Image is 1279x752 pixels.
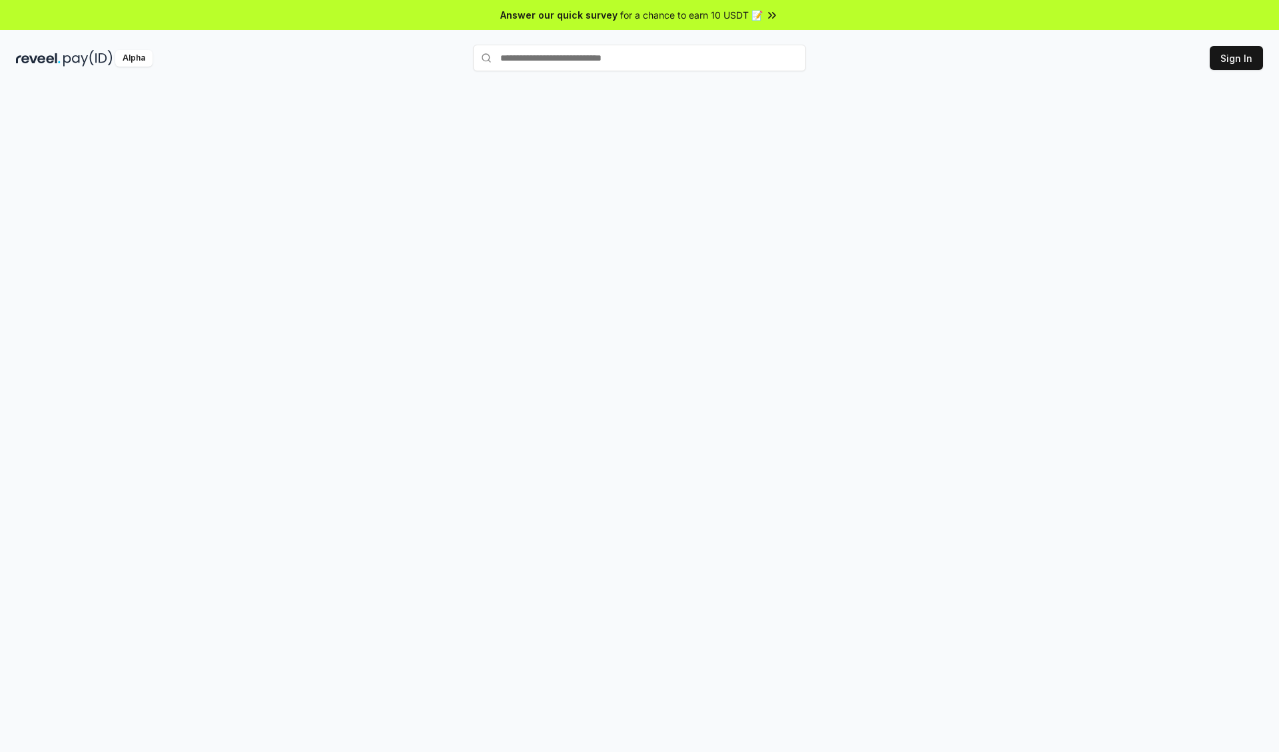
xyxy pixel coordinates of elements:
span: Answer our quick survey [500,8,618,22]
span: for a chance to earn 10 USDT 📝 [620,8,763,22]
div: Alpha [115,50,153,67]
img: reveel_dark [16,50,61,67]
button: Sign In [1210,46,1263,70]
img: pay_id [63,50,113,67]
